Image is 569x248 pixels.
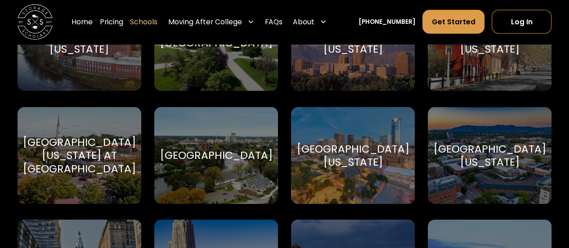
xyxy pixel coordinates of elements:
[23,29,135,56] div: [GEOGRAPHIC_DATA][US_STATE]
[72,10,93,35] a: Home
[100,10,123,35] a: Pricing
[434,142,546,169] div: [GEOGRAPHIC_DATA][US_STATE]
[358,18,416,27] a: [PHONE_NUMBER]
[160,149,272,162] div: [GEOGRAPHIC_DATA]
[165,10,258,35] div: Moving After College
[168,17,242,27] div: Moving After College
[18,107,141,204] a: Go to selected school
[297,142,409,169] div: [GEOGRAPHIC_DATA][US_STATE]
[160,36,272,49] div: [GEOGRAPHIC_DATA]
[293,17,314,27] div: About
[289,10,330,35] div: About
[130,10,157,35] a: Schools
[18,5,53,40] img: Storage Scholars main logo
[297,29,409,56] div: [GEOGRAPHIC_DATA][US_STATE]
[154,107,278,204] a: Go to selected school
[492,10,551,34] a: Log In
[434,29,546,56] div: [GEOGRAPHIC_DATA][US_STATE]
[428,107,551,204] a: Go to selected school
[291,107,415,204] a: Go to selected school
[23,135,135,175] div: [GEOGRAPHIC_DATA][US_STATE] at [GEOGRAPHIC_DATA]
[265,10,282,35] a: FAQs
[422,10,484,34] a: Get Started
